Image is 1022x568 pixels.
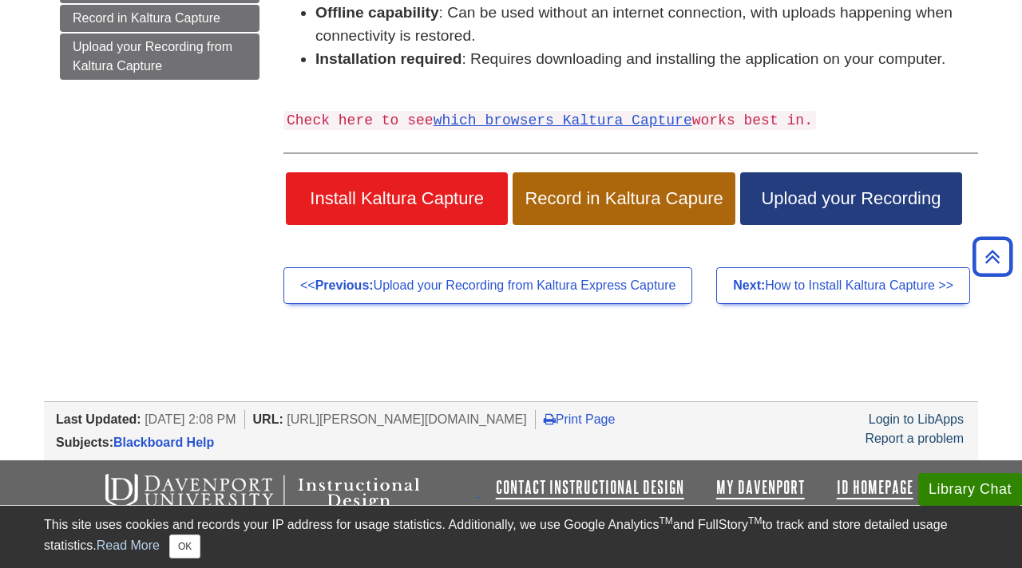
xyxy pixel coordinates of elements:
li: : Requires downloading and installing the application on your computer. [315,48,978,71]
button: Close [169,534,200,558]
strong: Installation required [315,50,461,67]
code: Check here to see works best in. [283,111,816,130]
a: Contact Instructional Design [496,478,684,497]
img: Davenport University Instructional Design [93,472,476,512]
a: Back to Top [967,246,1018,267]
a: which browsers Kaltura Capture [434,112,692,128]
i: Print Page [544,412,556,425]
a: Print Page [544,412,616,426]
span: Subjects: [56,436,113,449]
a: Report a problem [865,432,964,445]
a: <<Previous:Upload your Recording from Kaltura Express Capture [283,267,692,304]
span: [URL][PERSON_NAME][DOMAIN_NAME] [287,412,527,426]
a: Record in Kaltura Capture [60,5,259,32]
a: Login to LibApps [869,412,964,426]
span: [DATE] 2:08 PM [145,412,236,426]
span: Last Updated: [56,412,141,426]
button: Library Chat [918,473,1022,506]
strong: Previous: [315,278,374,292]
a: My Davenport [716,478,805,497]
a: Read More [97,538,160,552]
div: This site uses cookies and records your IP address for usage statistics. Additionally, we use Goo... [44,515,978,558]
span: Install Kaltura Capture [298,188,496,209]
span: Upload your Recording [752,188,950,209]
a: Blackboard Help [113,436,214,449]
a: Next:How to Install Kaltura Capture >> [716,267,970,304]
a: Upload your Recording from Kaltura Capture [60,34,259,80]
li: : Can be used without an internet connection, with uploads happening when connectivity is restored. [315,2,978,48]
a: Install Kaltura Capture [286,172,508,225]
a: ID Homepage [837,478,913,497]
span: URL: [253,412,283,426]
sup: TM [748,515,762,527]
strong: Next: [733,278,765,292]
sup: TM [659,515,672,527]
a: Upload your Recording [740,172,962,225]
span: Record in Kaltura Capure [525,188,723,209]
strong: Offline capability [315,4,439,21]
a: Record in Kaltura Capure [513,172,735,225]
